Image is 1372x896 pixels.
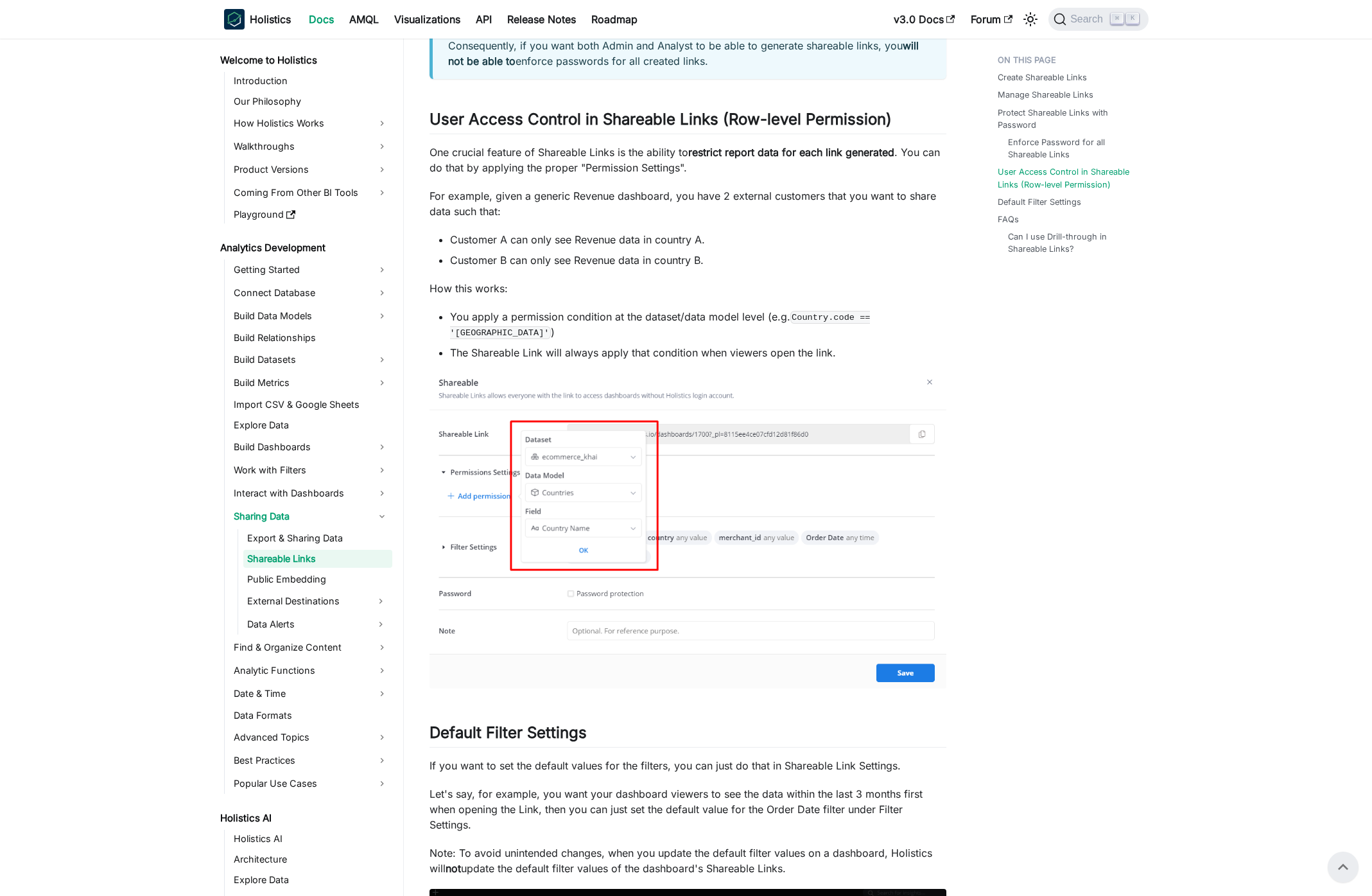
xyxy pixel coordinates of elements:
[230,396,392,414] a: Import CSV & Google Sheets
[230,506,392,527] a: Sharing Data
[230,483,392,504] a: Interact with Dashboards
[450,345,946,360] li: The Shareable Link will always apply that condition when viewers open the link.
[446,862,461,875] strong: not
[1066,13,1111,25] span: Search
[430,758,946,773] p: If you want to set the default values for the filters, you can just do that in Shareable Link Set...
[450,232,946,247] li: Customer A can only see Revenue data in country A.
[301,9,342,30] a: Docs
[250,12,291,27] b: Holistics
[1328,852,1359,883] button: Scroll back to top
[230,683,392,704] a: Date & Time
[230,329,392,347] a: Build Relationships
[998,196,1081,208] a: Default Filter Settings
[450,252,946,268] li: Customer B can only see Revenue data in country B.
[430,145,946,175] p: One crucial feature of Shareable Links is the ability to . You can do that by applying the proper...
[230,92,392,110] a: Our Philosophy
[430,845,946,876] p: Note: To avoid unintended changes, when you update the default filter values on a dashboard, Holi...
[584,9,645,30] a: Roadmap
[230,437,392,457] a: Build Dashboards
[1020,9,1041,30] button: Switch between dark and light mode (currently light mode)
[450,311,871,339] code: Country.code == '[GEOGRAPHIC_DATA]'
[230,750,392,771] a: Best Practices
[230,283,392,303] a: Connect Database
[230,416,392,434] a: Explore Data
[342,9,386,30] a: AMQL
[430,110,946,134] h2: User Access Control in Shareable Links (Row-level Permission)
[430,188,946,219] p: For example, given a generic Revenue dashboard, you have 2 external customers that you want to sh...
[230,460,392,480] a: Work with Filters
[216,239,392,257] a: Analytics Development
[230,637,392,658] a: Find & Organize Content
[963,9,1020,30] a: Forum
[243,591,369,611] a: External Destinations
[1048,8,1148,31] button: Search (Command+K)
[224,9,291,30] a: HolisticsHolistics
[243,570,392,588] a: Public Embedding
[230,727,392,748] a: Advanced Topics
[430,281,946,296] p: How this works:
[998,107,1141,131] a: Protect Shareable Links with Password
[230,773,392,794] a: Popular Use Cases
[211,39,404,896] nav: Docs sidebar
[230,306,392,326] a: Build Data Models
[230,871,392,889] a: Explore Data
[886,9,963,30] a: v3.0 Docs
[499,9,584,30] a: Release Notes
[430,723,946,748] h2: Default Filter Settings
[688,146,894,159] strong: restrict report data for each link generated
[243,529,392,547] a: Export & Sharing Data
[230,259,392,280] a: Getting Started
[230,182,392,203] a: Coming From Other BI Tools
[230,850,392,868] a: Architecture
[450,309,946,340] li: You apply a permission condition at the dataset/data model level (e.g. )
[216,809,392,827] a: Holistics AI
[230,707,392,725] a: Data Formats
[448,39,919,67] strong: will not be able to
[230,206,392,224] a: Playground
[1008,231,1136,255] a: Can I use Drill-through in Shareable Links?
[430,786,946,832] p: Let's say, for example, you want your dashboard viewers to see the data within the last 3 months ...
[1126,13,1139,24] kbd: K
[230,373,392,393] a: Build Metrics
[448,38,931,69] p: Consequently, if you want both Admin and Analyst to be able to generate shareable links, you enfo...
[998,166,1141,190] a: User Access Control in Shareable Links (Row-level Permission)
[230,830,392,848] a: Holistics AI
[369,591,392,611] button: Expand sidebar category 'External Destinations'
[243,550,392,568] a: Shareable Links
[998,213,1019,225] a: FAQs
[998,71,1087,83] a: Create Shareable Links
[468,9,499,30] a: API
[386,9,468,30] a: Visualizations
[216,51,392,69] a: Welcome to Holistics
[230,660,392,681] a: Analytic Functions
[230,72,392,90] a: Introduction
[1008,136,1136,161] a: Enforce Password for all Shareable Links
[243,614,369,635] a: Data Alerts
[230,159,392,180] a: Product Versions
[230,349,392,370] a: Build Datasets
[369,614,392,635] button: Expand sidebar category 'Data Alerts'
[224,9,245,30] img: Holistics
[230,136,392,157] a: Walkthroughs
[230,113,392,134] a: How Holistics Works
[1111,13,1124,24] kbd: ⌘
[998,89,1093,101] a: Manage Shareable Links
